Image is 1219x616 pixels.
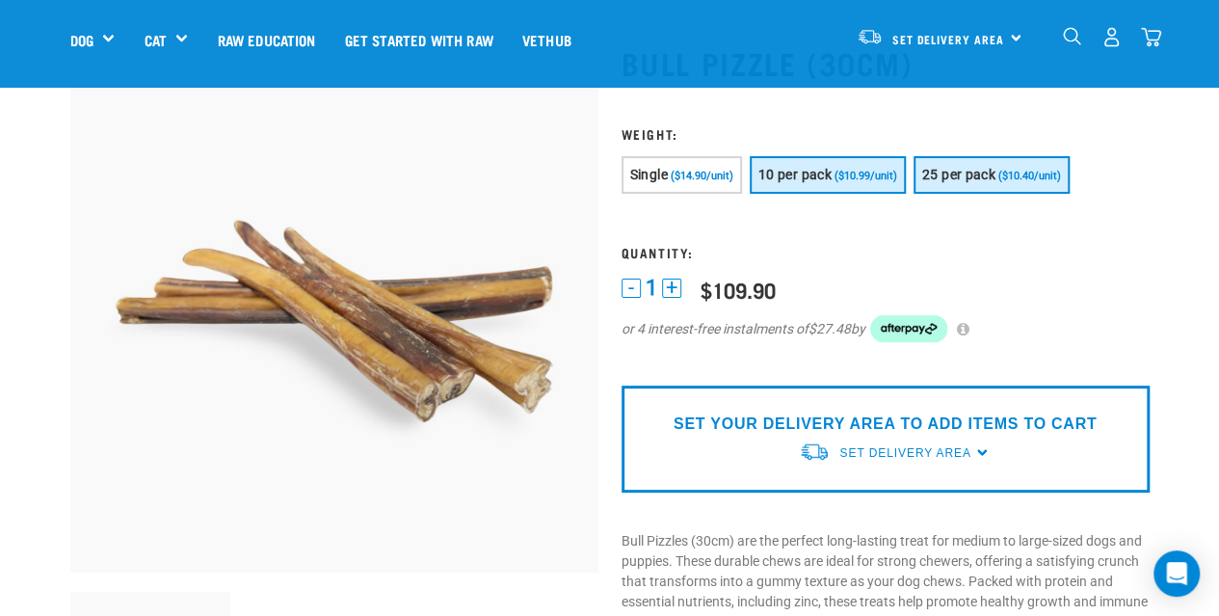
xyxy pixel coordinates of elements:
img: Afterpay [870,315,947,342]
img: user.png [1101,27,1122,47]
button: Single ($14.90/unit) [622,156,742,194]
span: ($10.40/unit) [998,170,1061,182]
button: - [622,279,641,298]
img: van-moving.png [857,28,883,45]
div: Open Intercom Messenger [1153,550,1200,597]
div: or 4 interest-free instalments of by [622,315,1150,342]
button: 10 per pack ($10.99/unit) [750,156,906,194]
span: Set Delivery Area [892,36,1004,42]
a: Cat [144,29,166,51]
img: Bull Pizzle 30cm for Dogs [70,44,598,573]
div: $109.90 [701,278,776,302]
p: SET YOUR DELIVERY AREA TO ADD ITEMS TO CART [674,413,1097,436]
span: 1 [646,278,657,298]
a: Get started with Raw [331,1,508,78]
button: + [662,279,681,298]
span: ($14.90/unit) [671,170,733,182]
span: $27.48 [808,319,851,339]
img: home-icon@2x.png [1141,27,1161,47]
img: van-moving.png [799,442,830,462]
h3: Quantity: [622,245,1150,259]
span: 10 per pack [758,167,832,182]
a: Raw Education [202,1,330,78]
img: home-icon-1@2x.png [1063,27,1081,45]
span: ($10.99/unit) [835,170,897,182]
span: Single [630,167,668,182]
span: Set Delivery Area [839,446,970,460]
span: 25 per pack [922,167,995,182]
h3: Weight: [622,126,1150,141]
a: Vethub [508,1,586,78]
a: Dog [70,29,93,51]
button: 25 per pack ($10.40/unit) [914,156,1070,194]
